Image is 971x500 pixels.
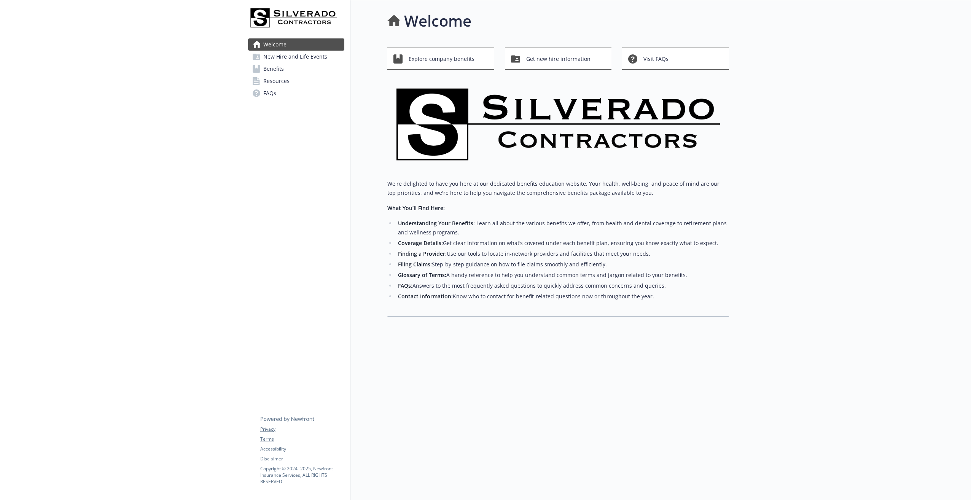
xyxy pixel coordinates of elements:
li: Know who to contact for benefit-related questions now or throughout the year. [396,292,729,301]
span: Visit FAQs [643,52,669,66]
span: New Hire and Life Events [263,51,327,63]
li: Answers to the most frequently asked questions to quickly address common concerns and queries. [396,281,729,290]
img: overview page banner [387,82,729,167]
a: Privacy [260,426,344,433]
a: Resources [248,75,344,87]
strong: Coverage Details: [398,239,443,247]
li: : Learn all about the various benefits we offer, from health and dental coverage to retirement pl... [396,219,729,237]
strong: What You’ll Find Here: [387,204,445,212]
p: We're delighted to have you here at our dedicated benefits education website. Your health, well-b... [387,179,729,197]
a: FAQs [248,87,344,99]
button: Get new hire information [505,48,612,70]
strong: Filing Claims: [398,261,432,268]
a: Benefits [248,63,344,75]
button: Explore company benefits [387,48,494,70]
span: Get new hire information [526,52,591,66]
h1: Welcome [404,10,471,32]
span: Explore company benefits [409,52,474,66]
a: Welcome [248,38,344,51]
li: A handy reference to help you understand common terms and jargon related to your benefits. [396,271,729,280]
a: Accessibility [260,446,344,452]
p: Copyright © 2024 - 2025 , Newfront Insurance Services, ALL RIGHTS RESERVED [260,465,344,485]
a: Terms [260,436,344,443]
li: Get clear information on what’s covered under each benefit plan, ensuring you know exactly what t... [396,239,729,248]
li: Use our tools to locate in-network providers and facilities that meet your needs. [396,249,729,258]
strong: Understanding Your Benefits [398,220,473,227]
a: New Hire and Life Events [248,51,344,63]
a: Disclaimer [260,455,344,462]
span: Welcome [263,38,287,51]
span: FAQs [263,87,276,99]
strong: Finding a Provider: [398,250,447,257]
button: Visit FAQs [622,48,729,70]
strong: FAQs: [398,282,412,289]
li: Step-by-step guidance on how to file claims smoothly and efficiently. [396,260,729,269]
span: Benefits [263,63,284,75]
span: Resources [263,75,290,87]
strong: Glossary of Terms: [398,271,446,279]
strong: Contact Information: [398,293,453,300]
